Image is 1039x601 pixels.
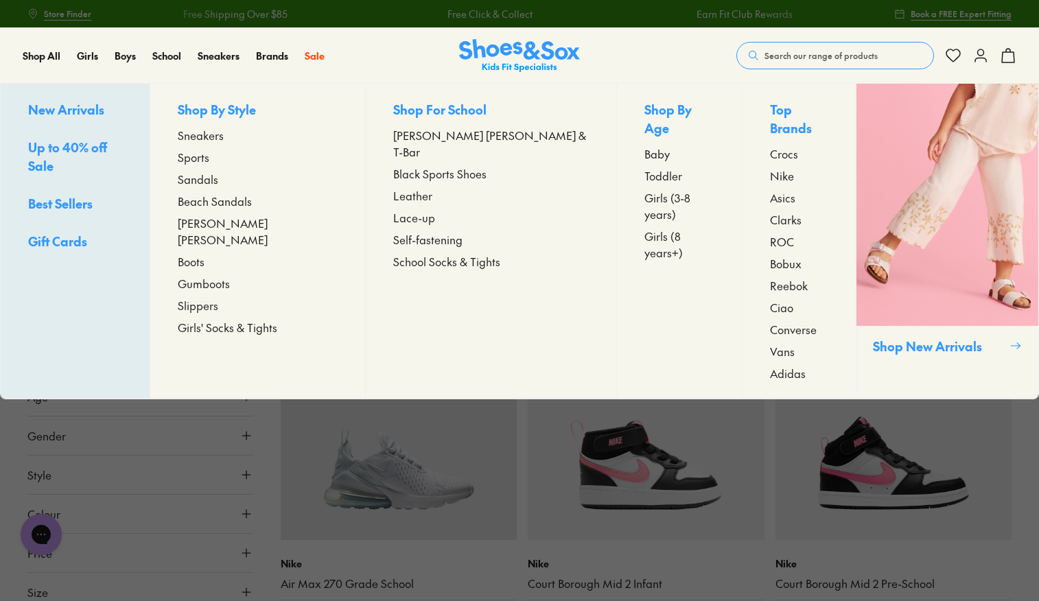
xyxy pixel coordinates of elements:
p: Nike [281,556,517,571]
span: Girls [77,49,98,62]
p: Top Brands [770,100,828,140]
span: Gift Cards [28,233,87,250]
span: Boys [115,49,136,62]
span: Slippers [178,297,218,314]
a: Reebok [770,277,828,294]
span: Sandals [178,171,218,187]
a: Leather [393,187,588,204]
a: Shop New Arrivals [856,84,1038,399]
span: Baby [644,145,670,162]
a: Boys [115,49,136,63]
p: Shop New Arrivals [873,337,1004,355]
a: Boots [178,253,338,270]
span: Sports [178,149,209,165]
a: Bobux [770,255,828,272]
span: School Socks & Tights [393,253,500,270]
span: Lace-up [393,209,435,226]
a: Adidas [770,365,828,381]
span: Bobux [770,255,802,272]
span: Asics [770,189,795,206]
a: Girls (3-8 years) [644,189,715,222]
a: Sneakers [178,127,338,143]
a: Girls [77,49,98,63]
span: Store Finder [44,8,91,20]
span: Sale [305,49,325,62]
p: Shop For School [393,100,588,121]
a: Shoes & Sox [459,39,580,73]
span: Self-fastening [393,231,463,248]
span: School [152,49,181,62]
a: ROC [770,233,828,250]
span: Boots [178,253,205,270]
a: Sandals [178,171,338,187]
a: Brands [256,49,288,63]
a: Slippers [178,297,338,314]
a: Shop All [23,49,60,63]
p: Nike [775,556,1012,571]
span: Girls' Socks & Tights [178,319,277,335]
a: Court Borough Mid 2 Infant [528,576,764,591]
span: Size [27,584,48,600]
span: Crocs [770,145,798,162]
span: Leather [393,187,432,204]
a: Beach Sandals [178,193,338,209]
a: Toddler [644,167,715,184]
span: Shop All [23,49,60,62]
button: Colour [27,495,253,533]
span: Best Sellers [28,195,93,212]
a: Gumboots [178,275,338,292]
span: Style [27,467,51,483]
span: New Arrivals [28,101,104,118]
a: Earn Fit Club Rewards [695,7,791,21]
span: Brands [256,49,288,62]
span: Nike [770,167,794,184]
button: Style [27,456,253,494]
span: Clarks [770,211,802,228]
a: Self-fastening [393,231,588,248]
a: School Socks & Tights [393,253,588,270]
button: Search our range of products [736,42,934,69]
span: Sneakers [198,49,240,62]
span: Beach Sandals [178,193,252,209]
img: SNS_Logo_Responsive.svg [459,39,580,73]
span: Black Sports Shoes [393,165,487,182]
a: Baby [644,145,715,162]
a: Best Sellers [28,194,122,215]
a: Court Borough Mid 2 Pre-School [775,576,1012,591]
a: Ciao [770,299,828,316]
span: Vans [770,343,795,360]
span: Search our range of products [764,49,878,62]
a: [PERSON_NAME] [PERSON_NAME] & T-Bar [393,127,588,160]
a: Book a FREE Expert Fitting [894,1,1012,26]
p: Shop By Age [644,100,715,140]
a: Sports [178,149,338,165]
span: Gender [27,427,66,444]
span: Gumboots [178,275,230,292]
a: Vans [770,343,828,360]
a: New Arrivals [28,100,122,121]
a: Black Sports Shoes [393,165,588,182]
a: New In [775,304,1012,541]
span: Reebok [770,277,808,294]
a: Girls (8 years+) [644,228,715,261]
span: ROC [770,233,794,250]
span: Converse [770,321,817,338]
a: [PERSON_NAME] [PERSON_NAME] [178,215,338,248]
span: Sneakers [178,127,224,143]
span: Ciao [770,299,793,316]
span: Toddler [644,167,682,184]
a: Converse [770,321,828,338]
a: Lace-up [393,209,588,226]
a: Nike [770,167,828,184]
a: Gift Cards [28,232,122,253]
a: Up to 40% off Sale [28,138,122,178]
button: Price [27,534,253,572]
a: Sneakers [198,49,240,63]
span: Up to 40% off Sale [28,139,107,174]
span: Book a FREE Expert Fitting [911,8,1012,20]
iframe: Gorgias live chat messenger [14,509,69,560]
a: Girls' Socks & Tights [178,319,338,335]
a: Free Shipping Over $85 [182,7,286,21]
